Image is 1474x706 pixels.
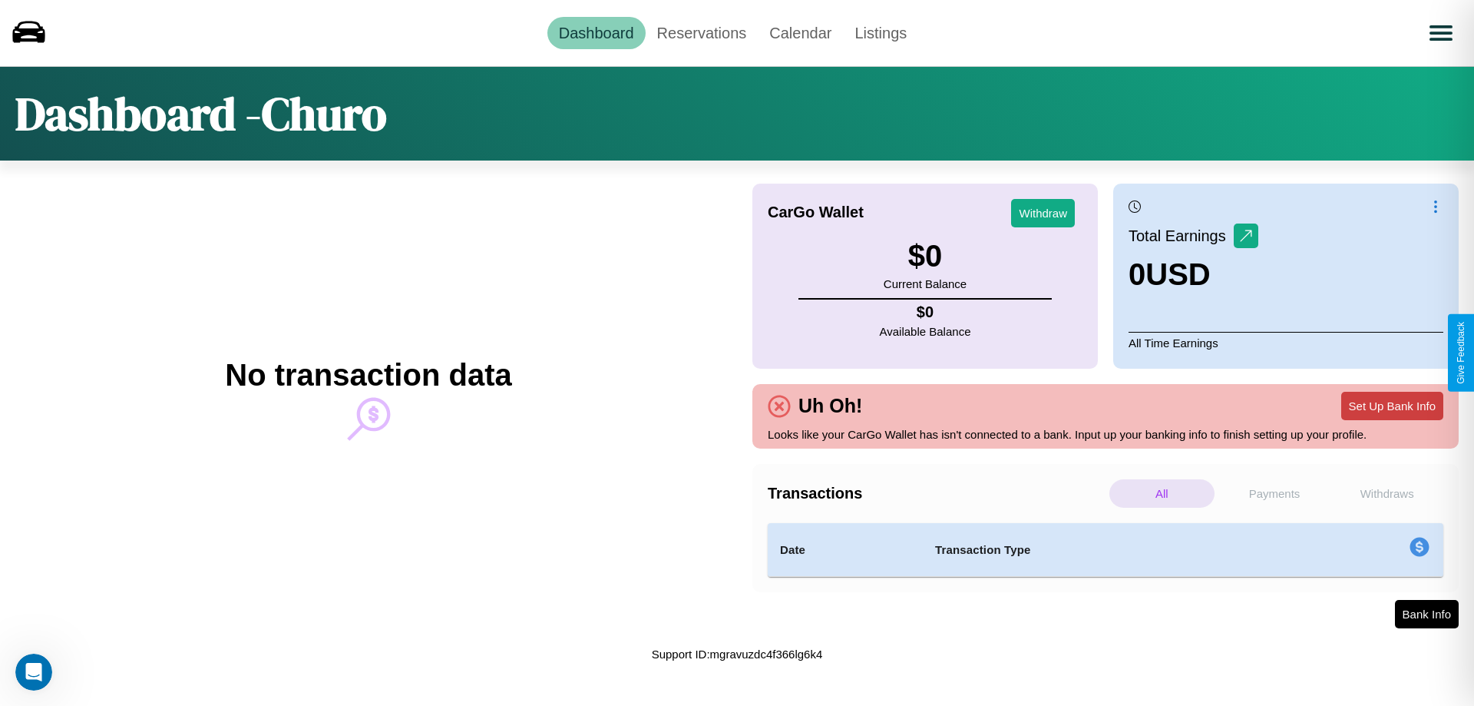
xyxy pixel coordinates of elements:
[1129,257,1258,292] h3: 0 USD
[768,204,864,221] h4: CarGo Wallet
[1222,479,1327,508] p: Payments
[1341,392,1443,420] button: Set Up Bank Info
[1109,479,1215,508] p: All
[1419,12,1462,55] button: Open menu
[880,303,971,321] h4: $ 0
[1395,600,1459,628] button: Bank Info
[547,17,646,49] a: Dashboard
[1456,322,1466,384] div: Give Feedback
[884,273,967,294] p: Current Balance
[880,321,971,342] p: Available Balance
[843,17,918,49] a: Listings
[646,17,758,49] a: Reservations
[780,541,911,559] h4: Date
[15,654,52,691] iframe: Intercom live chat
[791,395,870,417] h4: Uh Oh!
[884,239,967,273] h3: $ 0
[768,523,1443,577] table: simple table
[1129,332,1443,353] p: All Time Earnings
[768,424,1443,445] p: Looks like your CarGo Wallet has isn't connected to a bank. Input up your banking info to finish ...
[1129,222,1234,250] p: Total Earnings
[1334,479,1439,508] p: Withdraws
[225,358,511,393] h2: No transaction data
[1011,199,1075,227] button: Withdraw
[935,541,1284,559] h4: Transaction Type
[758,17,843,49] a: Calendar
[652,644,823,665] p: Support ID: mgravuzdc4f366lg6k4
[15,82,387,145] h1: Dashboard - Churo
[768,485,1105,502] h4: Transactions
